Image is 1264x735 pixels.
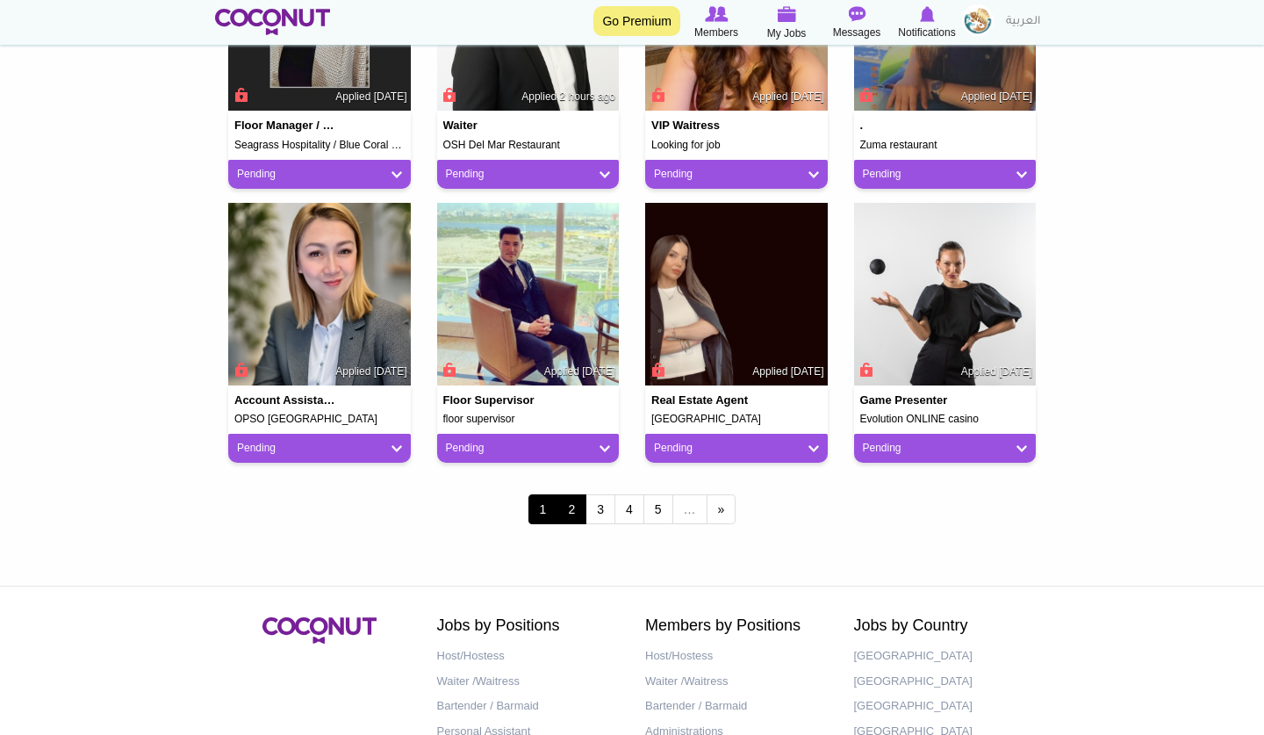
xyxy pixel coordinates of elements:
span: Members [694,24,738,41]
h5: Seagrass Hospitality / Blue Coral Concepts [234,140,405,151]
span: Connect to Unlock the Profile [858,86,873,104]
a: Host/Hostess [437,644,620,669]
span: Connect to Unlock the Profile [649,86,664,104]
h4: Real Estate Agent [651,394,753,407]
a: Pending [654,167,819,182]
span: Connect to Unlock the Profile [232,86,248,104]
a: Notifications Notifications [892,4,962,41]
img: My Jobs [777,6,796,22]
a: Pending [863,167,1028,182]
a: [GEOGRAPHIC_DATA] [854,669,1037,695]
a: Pending [237,441,402,456]
a: Host/Hostess [645,644,828,669]
span: Connect to Unlock the Profile [441,86,456,104]
h4: Floor Manager / Restaurant Supervisor [234,119,336,132]
a: Messages Messages [822,4,892,41]
h4: . [860,119,962,132]
h5: [GEOGRAPHIC_DATA] [651,414,822,425]
a: [GEOGRAPHIC_DATA] [854,694,1037,719]
span: Connect to Unlock the Profile [649,361,664,378]
a: My Jobs My Jobs [751,4,822,42]
a: 3 [585,494,615,524]
img: Messages [848,6,865,22]
a: Waiter /Waitress [645,669,828,695]
h5: Looking for job [651,140,822,151]
a: Bartender / Barmaid [645,694,828,719]
a: 2 [557,494,586,524]
span: … [672,494,707,524]
h4: Floor Supervisor [443,394,545,407]
h5: floor supervisor [443,414,614,425]
img: Home [215,9,330,35]
a: Waiter /Waitress [437,669,620,695]
a: Go Premium [593,6,680,36]
h5: Zuma restaurant [860,140,1031,151]
img: Ivy Mag -atas's picture [228,203,411,386]
span: 1 [528,494,558,524]
a: [GEOGRAPHIC_DATA] [854,644,1037,669]
h2: Jobs by Country [854,617,1037,635]
h4: VIP waitress [651,119,753,132]
h4: Waiter [443,119,545,132]
a: Pending [863,441,1028,456]
h2: Jobs by Positions [437,617,620,635]
a: Pending [446,167,611,182]
a: Pending [237,167,402,182]
span: My Jobs [767,25,807,42]
img: Browse Members [705,6,728,22]
img: Kristine Ose's picture [854,203,1037,386]
a: Browse Members Members [681,4,751,41]
img: Umidjon Vokhidjonov's picture [437,203,620,386]
a: Bartender / Barmaid [437,694,620,719]
h4: Game presenter [860,394,962,407]
span: Notifications [898,24,955,41]
a: Pending [446,441,611,456]
a: 5 [643,494,673,524]
h5: Evolution ONLINE casino [860,414,1031,425]
a: next › [707,494,736,524]
h5: OSH Del Mar Restaurant [443,140,614,151]
h2: Members by Positions [645,617,828,635]
span: Connect to Unlock the Profile [232,361,248,378]
img: Notifications [920,6,935,22]
h5: OPSO [GEOGRAPHIC_DATA] [234,414,405,425]
span: Messages [833,24,881,41]
a: Pending [654,441,819,456]
a: 4 [614,494,644,524]
img: Coconut [262,617,377,644]
a: العربية [997,4,1049,40]
span: Connect to Unlock the Profile [441,361,456,378]
h4: Account assistant/ Purchasing assistant [234,394,336,407]
img: Natasha Kekenj's picture [645,203,828,386]
span: Connect to Unlock the Profile [858,361,873,378]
